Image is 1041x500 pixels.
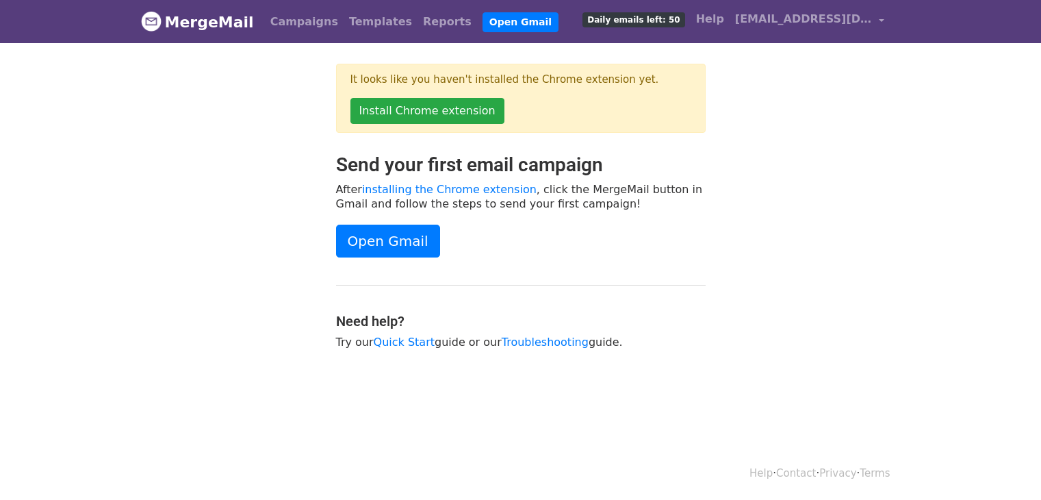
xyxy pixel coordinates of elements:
[336,225,440,258] a: Open Gmail
[582,12,684,27] span: Daily emails left: 50
[344,8,417,36] a: Templates
[336,153,706,177] h2: Send your first email campaign
[374,336,435,349] a: Quick Start
[336,335,706,349] p: Try our guide or our guide.
[735,11,872,27] span: [EMAIL_ADDRESS][DOMAIN_NAME]
[336,182,706,211] p: After , click the MergeMail button in Gmail and follow the steps to send your first campaign!
[691,5,730,33] a: Help
[819,467,856,479] a: Privacy
[502,336,589,349] a: Troubleshooting
[265,8,344,36] a: Campaigns
[336,313,706,329] h4: Need help?
[417,8,477,36] a: Reports
[350,98,504,124] a: Install Chrome extension
[776,467,816,479] a: Contact
[141,8,254,36] a: MergeMail
[577,5,690,33] a: Daily emails left: 50
[483,12,558,32] a: Open Gmail
[730,5,890,38] a: [EMAIL_ADDRESS][DOMAIN_NAME]
[362,183,537,196] a: installing the Chrome extension
[141,11,162,32] img: MergeMail logo
[860,467,890,479] a: Terms
[350,73,691,87] p: It looks like you haven't installed the Chrome extension yet.
[749,467,773,479] a: Help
